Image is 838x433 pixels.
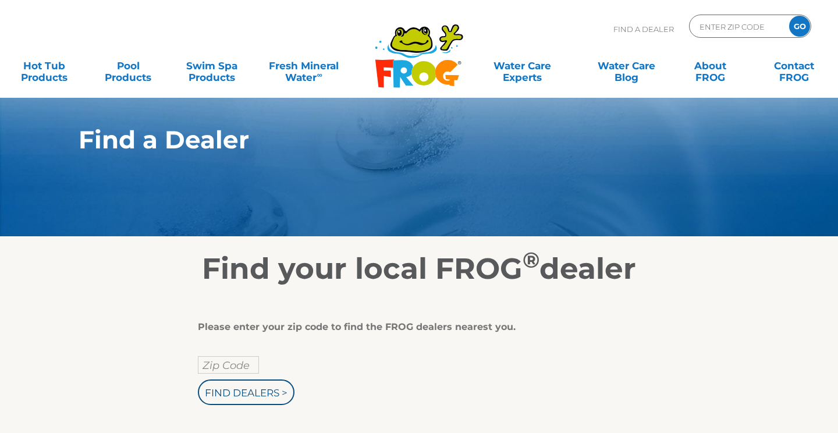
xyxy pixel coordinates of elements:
[613,15,674,44] p: Find A Dealer
[469,54,575,77] a: Water CareExperts
[698,18,777,35] input: Zip Code Form
[79,126,705,154] h1: Find a Dealer
[523,247,539,273] sup: ®
[677,54,743,77] a: AboutFROG
[317,70,322,79] sup: ∞
[12,54,77,77] a: Hot TubProducts
[198,379,294,405] input: Find Dealers >
[198,321,631,333] div: Please enter your zip code to find the FROG dealers nearest you.
[789,16,810,37] input: GO
[761,54,826,77] a: ContactFROG
[594,54,659,77] a: Water CareBlog
[179,54,244,77] a: Swim SpaProducts
[61,251,777,286] h2: Find your local FROG dealer
[263,54,345,77] a: Fresh MineralWater∞
[95,54,161,77] a: PoolProducts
